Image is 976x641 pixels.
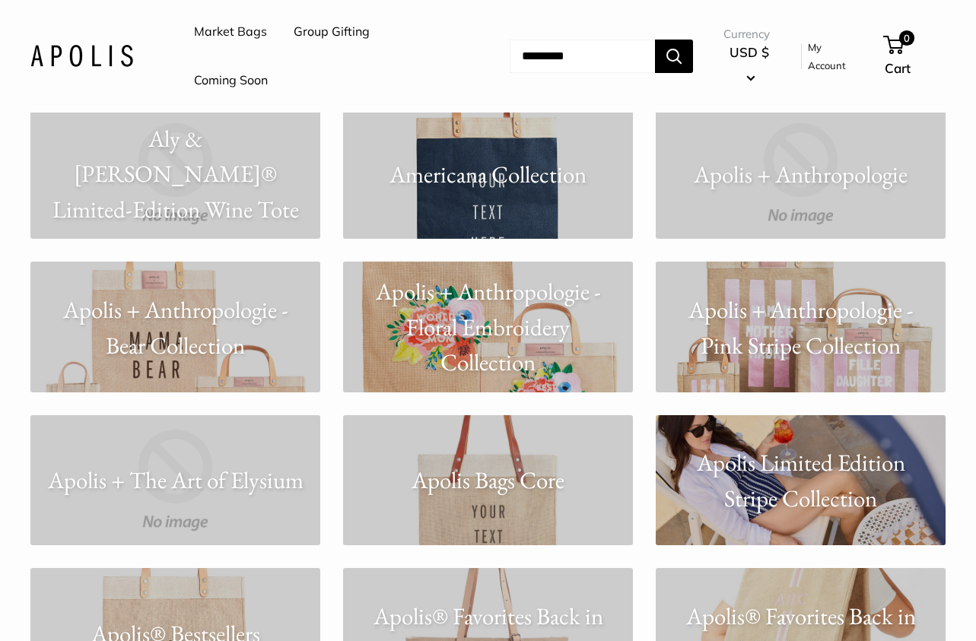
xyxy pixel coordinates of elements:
span: USD $ [730,44,769,60]
p: Apolis + The Art of Elysium [30,462,320,498]
a: Apolis Limited Edition Stripe Collection [656,415,946,545]
button: Search [655,40,693,73]
a: Apolis + Anthropologie [656,109,946,239]
a: Coming Soon [194,69,268,92]
a: Apolis + Anthropologie - Bear Collection [30,262,320,392]
a: Group Gifting [294,21,370,43]
span: 0 [899,30,914,46]
p: Apolis Limited Edition Stripe Collection [656,445,946,516]
a: Apolis + Anthropologie - Pink Stripe Collection [656,262,946,392]
a: My Account [808,38,858,75]
p: Apolis Bags Core [343,462,633,498]
a: Market Bags [194,21,267,43]
span: Currency [723,24,775,45]
a: Apolis + The Art of Elysium [30,415,320,545]
p: Apolis + Anthropologie - Pink Stripe Collection [656,292,946,363]
p: Apolis + Anthropologie - Floral Embroidery Collection [343,274,633,380]
input: Search... [510,40,655,73]
p: Apolis + Anthropologie [656,156,946,192]
a: Americana Collection [343,109,633,239]
a: Apolis + Anthropologie - Floral Embroidery Collection [343,262,633,392]
p: Apolis + Anthropologie - Bear Collection [30,292,320,363]
p: Americana Collection [343,156,633,192]
span: Cart [885,60,911,76]
p: Aly & [PERSON_NAME]® Limited-Edition Wine Tote [30,121,320,227]
a: Aly & [PERSON_NAME]® Limited-Edition Wine Tote [30,109,320,239]
button: USD $ [723,40,775,89]
img: Apolis [30,45,133,67]
a: 0 Cart [885,32,946,81]
a: Apolis Bags Core [343,415,633,545]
